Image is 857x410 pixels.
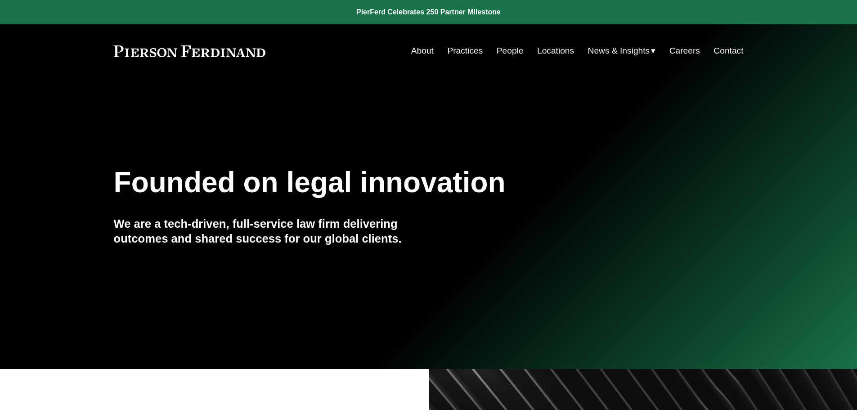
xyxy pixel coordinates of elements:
a: Practices [447,42,483,59]
h4: We are a tech-driven, full-service law firm delivering outcomes and shared success for our global... [114,216,429,246]
h1: Founded on legal innovation [114,166,639,199]
a: Contact [713,42,743,59]
a: Careers [669,42,700,59]
a: folder dropdown [588,42,656,59]
a: Locations [537,42,574,59]
a: People [497,42,524,59]
span: News & Insights [588,43,650,59]
a: About [411,42,434,59]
